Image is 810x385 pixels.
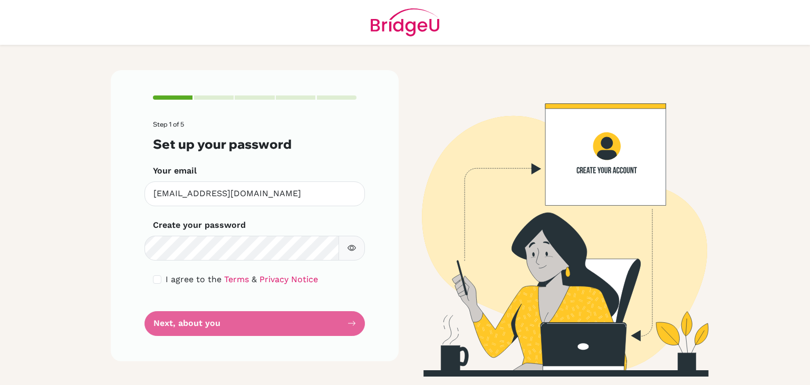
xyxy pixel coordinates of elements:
[259,274,318,284] a: Privacy Notice
[153,165,197,177] label: Your email
[166,274,221,284] span: I agree to the
[153,219,246,232] label: Create your password
[252,274,257,284] span: &
[144,181,365,206] input: Insert your email*
[224,274,249,284] a: Terms
[153,120,184,128] span: Step 1 of 5
[153,137,356,152] h3: Set up your password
